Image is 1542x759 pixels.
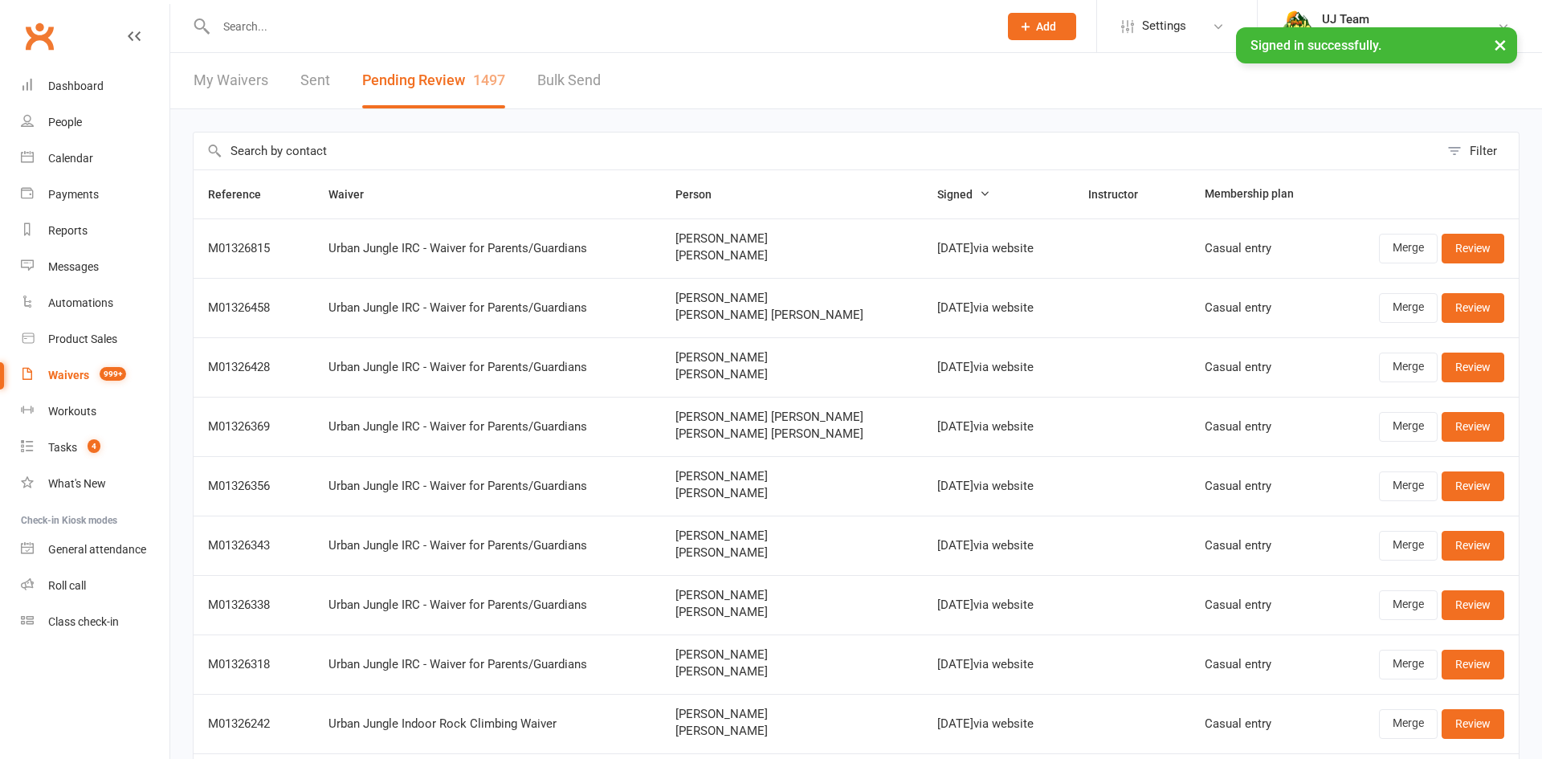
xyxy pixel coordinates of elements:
[675,232,908,246] span: [PERSON_NAME]
[1205,301,1318,315] div: Casual entry
[328,717,647,731] div: Urban Jungle Indoor Rock Climbing Waiver
[208,185,279,204] button: Reference
[937,242,1059,255] div: [DATE] via website
[328,188,381,201] span: Waiver
[21,466,169,502] a: What's New
[21,141,169,177] a: Calendar
[208,658,300,671] div: M01326318
[1379,650,1438,679] a: Merge
[1442,709,1504,738] a: Review
[328,479,647,493] div: Urban Jungle IRC - Waiver for Parents/Guardians
[328,598,647,612] div: Urban Jungle IRC - Waiver for Parents/Guardians
[937,361,1059,374] div: [DATE] via website
[1379,709,1438,738] a: Merge
[1205,658,1318,671] div: Casual entry
[48,369,89,382] div: Waivers
[1088,185,1156,204] button: Instructor
[675,724,908,738] span: [PERSON_NAME]
[328,301,647,315] div: Urban Jungle IRC - Waiver for Parents/Guardians
[1442,353,1504,382] a: Review
[100,367,126,381] span: 999+
[48,333,117,345] div: Product Sales
[937,479,1059,493] div: [DATE] via website
[21,394,169,430] a: Workouts
[473,71,505,88] span: 1497
[675,410,908,424] span: [PERSON_NAME] [PERSON_NAME]
[328,658,647,671] div: Urban Jungle IRC - Waiver for Parents/Guardians
[675,487,908,500] span: [PERSON_NAME]
[48,188,99,201] div: Payments
[937,188,990,201] span: Signed
[1442,412,1504,441] a: Review
[1442,590,1504,619] a: Review
[194,53,268,108] a: My Waivers
[21,285,169,321] a: Automations
[1205,420,1318,434] div: Casual entry
[1470,141,1497,161] div: Filter
[48,296,113,309] div: Automations
[1442,471,1504,500] a: Review
[1322,27,1497,41] div: Urban Jungle Indoor Rock Climbing
[208,717,300,731] div: M01326242
[208,420,300,434] div: M01326369
[1205,717,1318,731] div: Casual entry
[21,430,169,466] a: Tasks 4
[88,439,100,453] span: 4
[675,308,908,322] span: [PERSON_NAME] [PERSON_NAME]
[1205,242,1318,255] div: Casual entry
[1379,412,1438,441] a: Merge
[1379,471,1438,500] a: Merge
[19,16,59,56] a: Clubworx
[675,188,729,201] span: Person
[48,615,119,628] div: Class check-in
[675,427,908,441] span: [PERSON_NAME] [PERSON_NAME]
[1322,12,1497,27] div: UJ Team
[1282,10,1314,43] img: thumb_image1578111135.png
[21,568,169,604] a: Roll call
[675,185,729,204] button: Person
[328,361,647,374] div: Urban Jungle IRC - Waiver for Parents/Guardians
[1442,531,1504,560] a: Review
[48,477,106,490] div: What's New
[21,213,169,249] a: Reports
[1442,293,1504,322] a: Review
[328,242,647,255] div: Urban Jungle IRC - Waiver for Parents/Guardians
[21,604,169,640] a: Class kiosk mode
[675,249,908,263] span: [PERSON_NAME]
[1442,650,1504,679] a: Review
[675,351,908,365] span: [PERSON_NAME]
[937,539,1059,553] div: [DATE] via website
[937,185,990,204] button: Signed
[675,589,908,602] span: [PERSON_NAME]
[1439,133,1519,169] button: Filter
[1205,361,1318,374] div: Casual entry
[1379,353,1438,382] a: Merge
[208,242,300,255] div: M01326815
[328,539,647,553] div: Urban Jungle IRC - Waiver for Parents/Guardians
[48,441,77,454] div: Tasks
[675,529,908,543] span: [PERSON_NAME]
[208,188,279,201] span: Reference
[21,104,169,141] a: People
[211,15,987,38] input: Search...
[48,405,96,418] div: Workouts
[21,321,169,357] a: Product Sales
[937,420,1059,434] div: [DATE] via website
[937,301,1059,315] div: [DATE] via website
[1379,293,1438,322] a: Merge
[208,539,300,553] div: M01326343
[675,292,908,305] span: [PERSON_NAME]
[675,708,908,721] span: [PERSON_NAME]
[48,579,86,592] div: Roll call
[48,80,104,92] div: Dashboard
[21,177,169,213] a: Payments
[675,606,908,619] span: [PERSON_NAME]
[21,532,169,568] a: General attendance kiosk mode
[48,260,99,273] div: Messages
[48,152,93,165] div: Calendar
[1442,234,1504,263] a: Review
[675,470,908,484] span: [PERSON_NAME]
[1205,479,1318,493] div: Casual entry
[48,543,146,556] div: General attendance
[1088,188,1156,201] span: Instructor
